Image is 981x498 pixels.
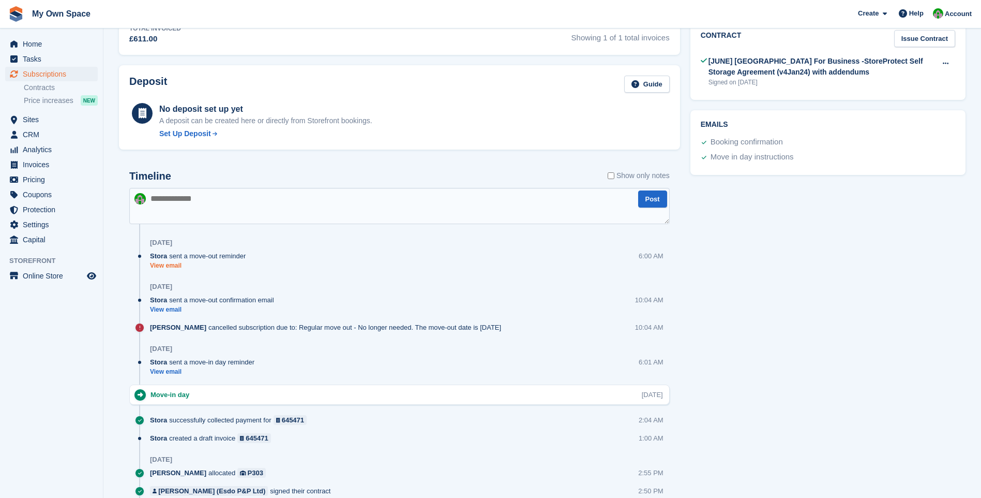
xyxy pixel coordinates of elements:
[28,5,95,22] a: My Own Space
[248,468,263,478] div: P303
[24,96,73,106] span: Price increases
[933,8,943,19] img: Paula Harris
[5,187,98,202] a: menu
[711,151,794,164] div: Move in day instructions
[150,486,336,496] div: signed their contract
[23,187,85,202] span: Coupons
[5,157,98,172] a: menu
[635,323,663,332] div: 10:04 AM
[237,468,266,478] a: P303
[134,193,146,204] img: Paula Harris
[639,415,663,425] div: 2:04 AM
[85,270,98,282] a: Preview store
[639,251,663,261] div: 6:00 AM
[5,232,98,247] a: menu
[638,191,667,208] button: Post
[639,357,663,367] div: 6:01 AM
[129,170,171,182] h2: Timeline
[150,295,167,305] span: Stora
[5,142,98,157] a: menu
[150,261,251,270] a: View email
[858,8,879,19] span: Create
[150,305,279,314] a: View email
[608,170,614,181] input: Show only notes
[246,433,268,443] div: 645471
[945,9,972,19] span: Account
[150,468,206,478] span: [PERSON_NAME]
[5,52,98,66] a: menu
[638,486,663,496] div: 2:50 PM
[150,295,279,305] div: sent a move-out confirmation email
[150,283,172,291] div: [DATE]
[571,24,670,45] span: Showing 1 of 1 total invoices
[159,128,372,139] a: Set Up Deposit
[282,415,304,425] div: 645471
[23,52,85,66] span: Tasks
[24,83,98,93] a: Contracts
[5,127,98,142] a: menu
[274,415,307,425] a: 645471
[150,251,251,261] div: sent a move-out reminder
[150,251,167,261] span: Stora
[23,202,85,217] span: Protection
[5,67,98,81] a: menu
[150,433,167,443] span: Stora
[608,170,670,181] label: Show only notes
[5,37,98,51] a: menu
[708,78,936,87] div: Signed on [DATE]
[150,486,268,496] a: [PERSON_NAME] (Esdo P&P Ltd)
[150,390,194,400] div: Move-in day
[129,76,167,93] h2: Deposit
[624,76,670,93] a: Guide
[23,269,85,283] span: Online Store
[150,357,260,367] div: sent a move-in day reminder
[159,128,211,139] div: Set Up Deposit
[701,121,955,129] h2: Emails
[23,142,85,157] span: Analytics
[23,127,85,142] span: CRM
[150,433,276,443] div: created a draft invoice
[5,217,98,232] a: menu
[81,95,98,106] div: NEW
[150,415,167,425] span: Stora
[23,37,85,51] span: Home
[150,415,312,425] div: successfully collected payment for
[150,357,167,367] span: Stora
[23,232,85,247] span: Capital
[635,295,663,305] div: 10:04 AM
[23,157,85,172] span: Invoices
[894,30,955,47] a: Issue Contract
[150,368,260,376] a: View email
[24,95,98,106] a: Price increases NEW
[150,456,172,464] div: [DATE]
[701,30,742,47] h2: Contract
[8,6,24,22] img: stora-icon-8386f47178a22dfd0bd8f6a31ec36ba5ce8667c1dd55bd0f319d3a0aa187defe.svg
[129,33,181,45] div: £611.00
[150,345,172,353] div: [DATE]
[5,112,98,127] a: menu
[639,433,663,443] div: 1:00 AM
[711,136,783,149] div: Booking confirmation
[23,172,85,187] span: Pricing
[159,115,372,126] p: A deposit can be created here or directly from Storefront bookings.
[159,103,372,115] div: No deposit set up yet
[150,323,506,332] div: cancelled subscription due to: Regular move out - No longer needed. The move-out date is [DATE]
[642,390,663,400] div: [DATE]
[23,67,85,81] span: Subscriptions
[638,468,663,478] div: 2:55 PM
[23,112,85,127] span: Sites
[150,468,271,478] div: allocated
[5,269,98,283] a: menu
[5,172,98,187] a: menu
[5,202,98,217] a: menu
[237,433,271,443] a: 645471
[150,239,172,247] div: [DATE]
[129,24,181,33] div: Total Invoiced
[9,256,103,266] span: Storefront
[158,486,265,496] div: [PERSON_NAME] (Esdo P&P Ltd)
[23,217,85,232] span: Settings
[909,8,924,19] span: Help
[708,56,936,78] div: [JUNE] [GEOGRAPHIC_DATA] For Business -StoreProtect Self Storage Agreement (v4Jan24) with addendums
[150,323,206,332] span: [PERSON_NAME]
